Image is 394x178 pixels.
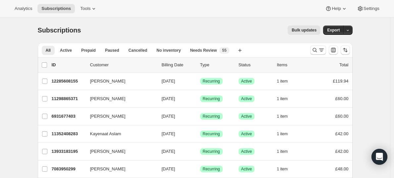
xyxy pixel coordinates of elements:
[222,48,226,53] span: 55
[277,62,310,68] div: Items
[203,96,220,101] span: Recurring
[190,48,217,53] span: Needs Review
[203,149,220,154] span: Recurring
[353,4,383,13] button: Settings
[52,62,349,68] div: IDCustomerBilling DateTypeStatusItemsTotal
[333,79,349,84] span: £119.94
[52,131,85,137] p: 11352408283
[52,78,85,85] p: 12285608155
[46,48,51,53] span: All
[129,48,147,53] span: Cancelled
[277,149,288,154] span: 1 item
[105,48,119,53] span: Paused
[277,94,295,103] button: 1 item
[335,96,349,101] span: £60.00
[203,131,220,137] span: Recurring
[203,79,220,84] span: Recurring
[335,166,349,171] span: £48.00
[90,95,126,102] span: [PERSON_NAME]
[86,146,152,157] button: [PERSON_NAME]
[241,131,252,137] span: Active
[241,114,252,119] span: Active
[90,62,156,68] p: Customer
[52,147,349,156] div: 13933183195[PERSON_NAME][DATE]SuccessRecurringSuccessActive1 item£42.00
[86,129,152,139] button: Kayenaat Aslam
[277,131,288,137] span: 1 item
[341,45,350,55] button: Sort the results
[332,6,341,11] span: Help
[162,166,175,171] span: [DATE]
[241,149,252,154] span: Active
[241,79,252,84] span: Active
[323,26,344,35] button: Export
[277,129,295,139] button: 1 item
[203,114,220,119] span: Recurring
[277,112,295,121] button: 1 item
[277,77,295,86] button: 1 item
[292,28,316,33] span: Bulk updates
[277,96,288,101] span: 1 item
[90,78,126,85] span: [PERSON_NAME]
[277,79,288,84] span: 1 item
[162,96,175,101] span: [DATE]
[38,27,81,34] span: Subscriptions
[335,114,349,119] span: £60.00
[162,131,175,136] span: [DATE]
[52,148,85,155] p: 13933183195
[90,113,126,120] span: [PERSON_NAME]
[162,79,175,84] span: [DATE]
[86,76,152,87] button: [PERSON_NAME]
[80,6,90,11] span: Tools
[86,111,152,122] button: [PERSON_NAME]
[339,62,348,68] p: Total
[162,62,195,68] p: Billing Date
[310,45,326,55] button: Search and filter results
[156,48,181,53] span: No inventory
[371,149,387,165] div: Open Intercom Messenger
[235,46,245,55] button: Create new view
[288,26,320,35] button: Bulk updates
[81,48,96,53] span: Prepaid
[277,164,295,174] button: 1 item
[321,4,351,13] button: Help
[52,62,85,68] p: ID
[90,148,126,155] span: [PERSON_NAME]
[52,129,349,139] div: 11352408283Kayenaat Aslam[DATE]SuccessRecurringSuccessActive1 item£42.00
[203,166,220,172] span: Recurring
[335,131,349,136] span: £42.00
[277,147,295,156] button: 1 item
[277,114,288,119] span: 1 item
[90,166,126,172] span: [PERSON_NAME]
[37,4,75,13] button: Subscriptions
[52,164,349,174] div: 7083950299[PERSON_NAME][DATE]SuccessRecurringSuccessActive1 item£48.00
[162,114,175,119] span: [DATE]
[60,48,72,53] span: Active
[52,166,85,172] p: 7083950299
[162,149,175,154] span: [DATE]
[15,6,32,11] span: Analytics
[329,45,338,55] button: Customize table column order and visibility
[86,93,152,104] button: [PERSON_NAME]
[335,149,349,154] span: £42.00
[52,77,349,86] div: 12285608155[PERSON_NAME][DATE]SuccessRecurringSuccessActive1 item£119.94
[239,62,272,68] p: Status
[241,166,252,172] span: Active
[52,112,349,121] div: 6931677403[PERSON_NAME][DATE]SuccessRecurringSuccessActive1 item£60.00
[327,28,340,33] span: Export
[52,95,85,102] p: 11298865371
[200,62,233,68] div: Type
[364,6,379,11] span: Settings
[76,4,101,13] button: Tools
[241,96,252,101] span: Active
[277,166,288,172] span: 1 item
[52,94,349,103] div: 11298865371[PERSON_NAME][DATE]SuccessRecurringSuccessActive1 item£60.00
[86,164,152,174] button: [PERSON_NAME]
[11,4,36,13] button: Analytics
[52,113,85,120] p: 6931677403
[41,6,71,11] span: Subscriptions
[90,131,121,137] span: Kayenaat Aslam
